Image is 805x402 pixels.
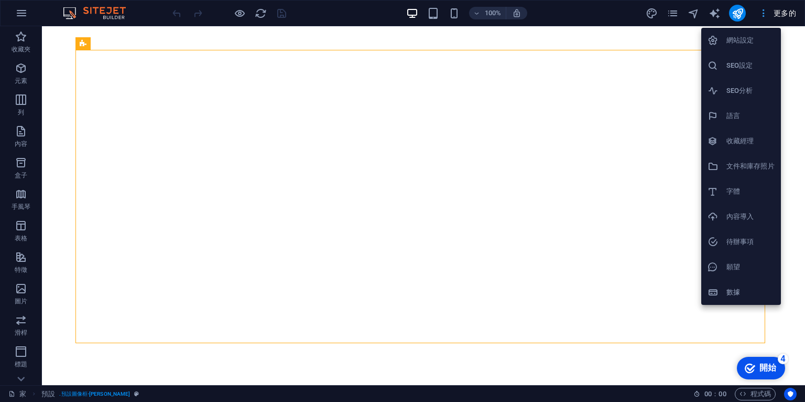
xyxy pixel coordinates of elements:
font: 文件和庫存照片 [726,162,775,170]
font: 網站設定 [726,36,754,44]
font: 開始 [28,11,45,20]
font: 收藏經理 [726,137,754,145]
font: 內容導入 [726,213,754,220]
font: SEO設定 [726,61,753,69]
font: 4 [49,2,54,11]
font: SEO分析 [726,87,753,94]
font: 願望 [726,263,740,271]
font: 字體 [726,187,740,195]
font: 待辦事項 [726,238,754,246]
div: 開始 剩餘 4 件，完成 20% [5,5,53,27]
font: 數據 [726,288,740,296]
font: 語言 [726,112,740,120]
